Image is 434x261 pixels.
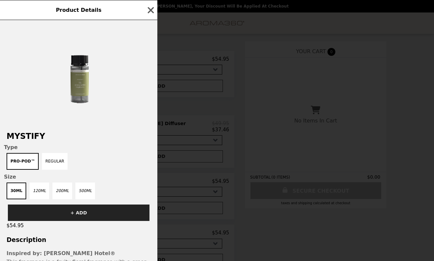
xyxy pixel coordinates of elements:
button: + ADD [8,205,149,221]
img: Pro-Pod™ / 30mL [30,27,128,125]
button: 120mL [30,183,49,199]
button: 500mL [75,183,95,199]
span: Size [4,174,153,180]
button: Pro-Pod™ [7,153,39,170]
span: Type [4,144,153,150]
button: 200mL [52,183,72,199]
span: Product Details [56,7,101,13]
strong: Inspired by: [PERSON_NAME] Hotel® [7,250,115,256]
button: 30mL [7,183,26,199]
button: Regular [42,153,68,170]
